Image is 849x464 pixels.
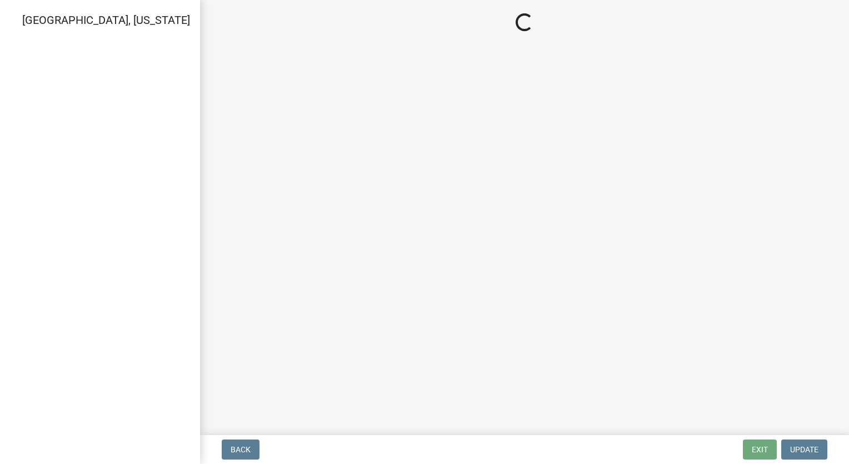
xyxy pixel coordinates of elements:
[222,440,259,460] button: Back
[781,440,827,460] button: Update
[743,440,777,460] button: Exit
[22,13,190,27] span: [GEOGRAPHIC_DATA], [US_STATE]
[790,445,818,454] span: Update
[231,445,251,454] span: Back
